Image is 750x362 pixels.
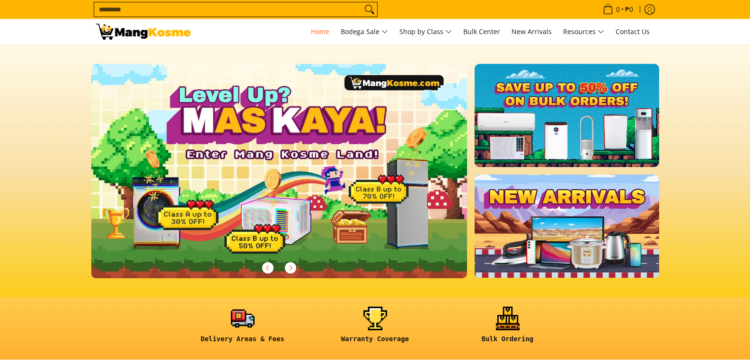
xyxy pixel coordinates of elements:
a: New Arrivals [507,19,556,44]
span: Contact Us [616,27,650,36]
nav: Main Menu [200,19,654,44]
span: Bodega Sale [341,26,388,38]
img: Mang Kosme: Your Home Appliances Warehouse Sale Partner! [96,24,191,40]
a: Shop by Class [395,19,457,44]
a: Contact Us [611,19,654,44]
span: Home [311,27,329,36]
a: Bodega Sale [336,19,393,44]
img: Gaming desktop banner [91,64,468,278]
span: Shop by Class [399,26,452,38]
span: Bulk Center [463,27,500,36]
span: • [600,4,636,15]
span: Resources [563,26,604,38]
button: Search [362,2,377,17]
span: ₱0 [624,6,635,13]
a: <h6><strong>Bulk Ordering</strong></h6> [446,307,569,351]
span: New Arrivals [512,27,552,36]
span: 0 [615,6,621,13]
a: Bulk Center [459,19,505,44]
a: Home [306,19,334,44]
a: <h6><strong>Delivery Areas & Fees</strong></h6> [181,307,304,351]
button: Next [280,257,301,278]
a: Resources [558,19,609,44]
button: Previous [257,257,278,278]
a: <h6><strong>Warranty Coverage</strong></h6> [314,307,437,351]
